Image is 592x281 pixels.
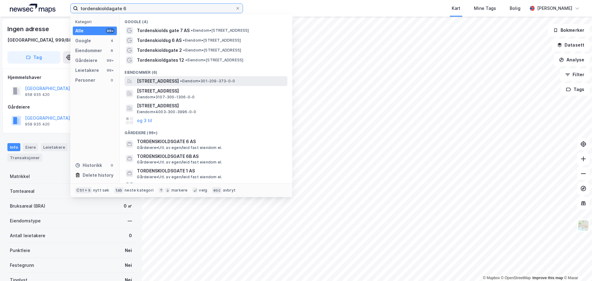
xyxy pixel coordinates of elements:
[452,5,460,12] div: Kart
[25,122,50,127] div: 958 935 420
[180,79,235,84] span: Eiendom • 301-209-373-0-0
[137,95,195,100] span: Eiendom • 3107-300-1306-0-0
[10,188,35,195] div: Tomteareal
[7,24,50,34] div: Ingen adresse
[510,5,520,12] div: Bolig
[25,92,50,97] div: 958 935 420
[183,38,185,43] span: •
[137,77,179,85] span: [STREET_ADDRESS]
[137,160,222,165] span: Gårdeiere • Utl. av egen/leid fast eiendom el.
[106,58,114,63] div: 99+
[125,188,154,193] div: neste kategori
[501,276,531,280] a: OpenStreetMap
[137,110,196,114] span: Eiendom • 4003-300-3996-0-0
[75,67,99,74] div: Leietakere
[10,247,30,254] div: Punktleie
[128,217,132,225] div: —
[10,217,41,225] div: Eiendomstype
[171,188,187,193] div: markere
[10,232,45,239] div: Antall leietakere
[7,51,60,64] button: Tag
[78,4,235,13] input: Søk på adresse, matrikkel, gårdeiere, leietakere eller personer
[7,154,42,162] div: Transaksjoner
[129,232,132,239] div: 0
[75,47,102,54] div: Eiendommer
[137,182,155,189] button: og 96 til
[75,57,97,64] div: Gårdeiere
[10,173,30,180] div: Matrikkel
[183,38,241,43] span: Eiendom • [STREET_ADDRESS]
[124,202,132,210] div: 0 ㎡
[137,37,182,44] span: Tordenskioldsg 6 AS
[10,262,34,269] div: Festegrunn
[137,47,182,54] span: Tordenskioldsgate 2
[561,251,592,281] iframe: Chat Widget
[120,14,292,26] div: Google (4)
[10,4,55,13] img: logo.a4113a55bc3d86da70a041830d287a7e.svg
[109,78,114,83] div: 0
[137,167,285,175] span: TORDENSKIOLDSGATE 1 AS
[548,24,590,36] button: Bokmerker
[125,247,132,254] div: Nei
[483,276,500,280] a: Mapbox
[125,262,132,269] div: Nei
[199,188,207,193] div: velg
[560,68,590,81] button: Filter
[474,5,496,12] div: Mine Tags
[137,56,184,64] span: Tordenskioldgates 12
[137,117,152,124] button: og 3 til
[41,143,68,151] div: Leietakere
[75,187,92,193] div: Ctrl + k
[137,153,285,160] span: TORDENSKIOLDSGATE 6B AS
[93,188,109,193] div: nytt søk
[552,39,590,51] button: Datasett
[137,145,222,150] span: Gårdeiere • Utl. av egen/leid fast eiendom el.
[137,87,285,95] span: [STREET_ADDRESS]
[223,188,236,193] div: avbryt
[137,175,222,180] span: Gårdeiere • Utl. av egen/leid fast eiendom el.
[185,58,187,62] span: •
[70,143,93,151] div: Datasett
[137,27,190,34] span: Tordenskiolds gate 7 AS
[8,103,134,111] div: Gårdeiere
[191,28,249,33] span: Eiendom • [STREET_ADDRESS]
[106,28,114,33] div: 99+
[109,38,114,43] div: 4
[212,187,222,193] div: esc
[120,126,292,137] div: Gårdeiere (99+)
[75,76,95,84] div: Personer
[191,28,193,33] span: •
[75,19,117,24] div: Kategori
[10,202,45,210] div: Bruksareal (BRA)
[120,65,292,76] div: Eiendommer (6)
[8,74,134,81] div: Hjemmelshaver
[532,276,563,280] a: Improve this map
[75,37,91,44] div: Google
[137,138,285,145] span: TORDENSKIOLDSGATE 6 AS
[137,102,285,110] span: [STREET_ADDRESS]
[106,68,114,73] div: 99+
[109,163,114,168] div: 0
[561,83,590,96] button: Tags
[537,5,572,12] div: [PERSON_NAME]
[180,79,182,83] span: •
[75,27,84,35] div: Alle
[183,48,185,52] span: •
[561,251,592,281] div: Kontrollprogram for chat
[554,54,590,66] button: Analyse
[7,143,20,151] div: Info
[7,36,75,44] div: [GEOGRAPHIC_DATA], 999/882
[183,48,241,53] span: Eiendom • [STREET_ADDRESS]
[75,162,102,169] div: Historikk
[578,220,589,231] img: Z
[109,48,114,53] div: 6
[83,171,113,179] div: Delete history
[23,143,38,151] div: Eiere
[185,58,243,63] span: Eiendom • [STREET_ADDRESS]
[114,187,124,193] div: tab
